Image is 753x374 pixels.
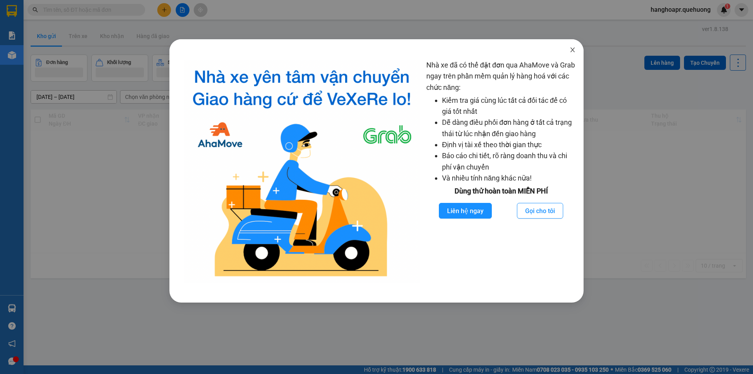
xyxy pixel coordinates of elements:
span: Gọi cho tôi [525,206,555,216]
li: Và nhiều tính năng khác nữa! [442,173,576,184]
button: Close [562,39,584,61]
li: Dễ dàng điều phối đơn hàng ở tất cả trạng thái từ lúc nhận đến giao hàng [442,117,576,139]
button: Gọi cho tôi [517,203,563,219]
div: Dùng thử hoàn toàn MIỄN PHÍ [426,186,576,197]
li: Báo cáo chi tiết, rõ ràng doanh thu và chi phí vận chuyển [442,150,576,173]
div: Nhà xe đã có thể đặt đơn qua AhaMove và Grab ngay trên phần mềm quản lý hàng hoá với các chức năng: [426,60,576,283]
span: Liên hệ ngay [447,206,484,216]
li: Kiểm tra giá cùng lúc tất cả đối tác để có giá tốt nhất [442,95,576,117]
button: Liên hệ ngay [439,203,492,219]
li: Định vị tài xế theo thời gian thực [442,139,576,150]
img: logo [184,60,420,283]
span: close [569,47,576,53]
